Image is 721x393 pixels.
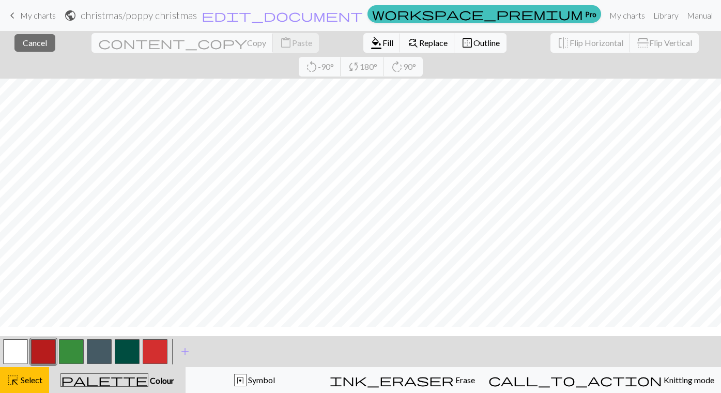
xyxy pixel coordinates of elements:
button: Knitting mode [482,367,721,393]
a: Library [649,5,683,26]
button: Copy [91,33,273,53]
span: format_color_fill [370,36,382,50]
span: -90° [318,62,334,71]
span: find_replace [407,36,419,50]
button: Erase [323,367,482,393]
a: Manual [683,5,717,26]
span: workspace_premium [372,7,583,21]
button: Replace [400,33,455,53]
span: ink_eraser [330,373,454,387]
span: Flip Vertical [649,38,692,48]
span: Outline [473,38,500,48]
span: Erase [454,375,475,385]
button: Cancel [14,34,55,52]
button: Colour [49,367,186,393]
span: Cancel [23,38,47,48]
span: 180° [360,62,377,71]
span: Symbol [247,375,275,385]
button: 180° [341,57,385,77]
span: Copy [247,38,266,48]
span: call_to_action [488,373,662,387]
span: public [64,8,76,23]
span: rotate_left [305,59,318,74]
span: sync [347,59,360,74]
span: content_copy [98,36,247,50]
a: My charts [605,5,649,26]
button: Flip Vertical [630,33,699,53]
span: My charts [20,10,56,20]
span: Replace [419,38,448,48]
button: Flip Horizontal [550,33,631,53]
button: y Symbol [186,367,323,393]
button: Fill [363,33,401,53]
h2: christmas / poppy christmas [81,9,197,21]
button: 90° [384,57,423,77]
span: Select [19,375,42,385]
a: Pro [367,5,601,23]
span: border_outer [461,36,473,50]
a: My charts [6,7,56,24]
span: flip [557,36,570,50]
span: highlight_alt [7,373,19,387]
span: rotate_right [391,59,403,74]
span: Flip Horizontal [570,38,623,48]
span: keyboard_arrow_left [6,8,19,23]
div: y [235,374,246,387]
span: edit_document [202,8,363,23]
span: Fill [382,38,393,48]
button: -90° [299,57,341,77]
span: flip [636,37,650,49]
span: palette [61,373,148,387]
span: add [179,344,191,359]
span: Colour [148,375,174,385]
button: Outline [454,33,507,53]
span: 90° [403,62,416,71]
span: Knitting mode [662,375,714,385]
